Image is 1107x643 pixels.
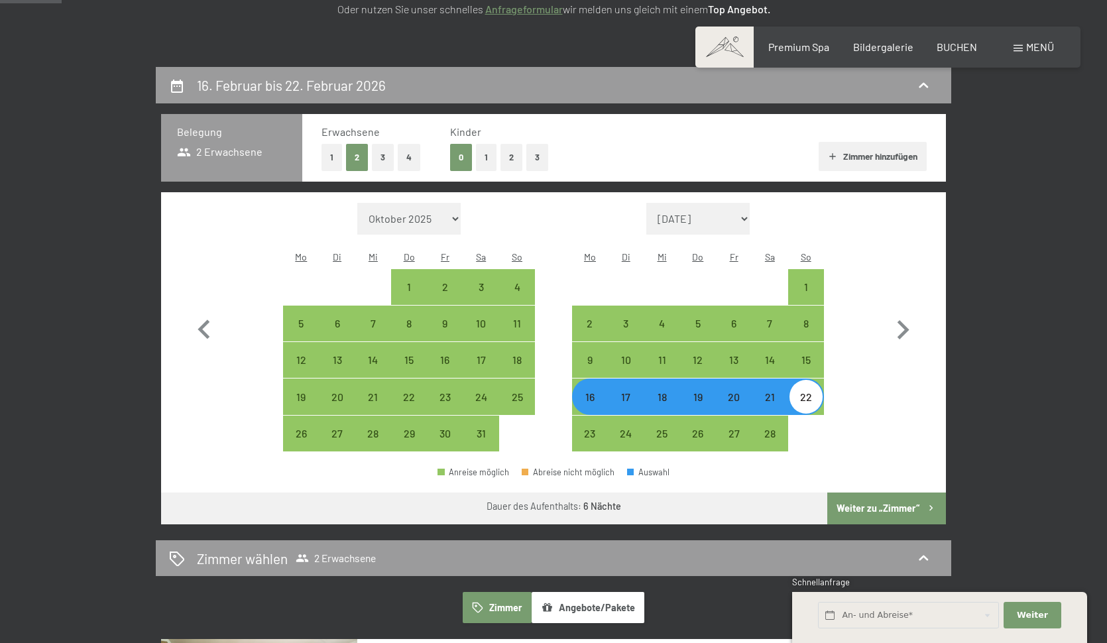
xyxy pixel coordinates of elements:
div: Anreise möglich [355,342,391,378]
div: 4 [500,282,534,315]
button: Zimmer [463,592,532,622]
div: Sun Jan 25 2026 [499,379,535,414]
div: Mon Feb 02 2026 [572,306,608,341]
div: Anreise möglich [499,306,535,341]
div: Anreise möglich [680,416,716,451]
div: 9 [428,318,461,351]
a: Premium Spa [768,40,829,53]
div: Anreise möglich [283,416,319,451]
div: 20 [320,392,353,425]
div: Anreise möglich [283,306,319,341]
div: Anreise möglich [716,379,752,414]
div: Anreise möglich [391,269,427,305]
abbr: Samstag [476,251,486,263]
div: Sat Feb 07 2026 [752,306,787,341]
div: 5 [284,318,318,351]
div: Anreise möglich [355,379,391,414]
div: Anreise möglich [355,306,391,341]
button: 3 [526,144,548,171]
div: 29 [392,428,426,461]
div: Abreise nicht möglich [522,468,614,477]
abbr: Montag [584,251,596,263]
div: Anreise möglich [427,306,463,341]
div: 19 [284,392,318,425]
div: 12 [681,355,715,388]
span: Erwachsene [321,125,380,138]
div: Tue Jan 27 2026 [319,416,355,451]
div: Fri Feb 20 2026 [716,379,752,414]
div: 24 [465,392,498,425]
div: Anreise möglich [283,379,319,414]
div: Fri Jan 30 2026 [427,416,463,451]
div: Fri Jan 09 2026 [427,306,463,341]
div: 22 [392,392,426,425]
button: Weiter zu „Zimmer“ [827,493,946,524]
a: Anfrageformular [485,3,563,15]
div: Wed Jan 14 2026 [355,342,391,378]
div: Anreise möglich [788,269,824,305]
abbr: Donnerstag [692,251,703,263]
span: 2 Erwachsene [177,145,262,159]
div: Tue Jan 20 2026 [319,379,355,414]
div: Anreise möglich [608,379,644,414]
div: 16 [428,355,461,388]
div: Tue Feb 10 2026 [608,342,644,378]
div: Anreise möglich [644,342,679,378]
div: Anreise möglich [319,379,355,414]
h2: 16. Februar bis 22. Februar 2026 [197,77,386,93]
div: 18 [645,392,678,425]
div: Mon Jan 19 2026 [283,379,319,414]
div: Tue Feb 03 2026 [608,306,644,341]
div: Dauer des Aufenthalts: [487,500,621,513]
div: Wed Jan 07 2026 [355,306,391,341]
div: Sat Jan 24 2026 [463,379,499,414]
div: 16 [573,392,607,425]
div: 13 [320,355,353,388]
div: 25 [645,428,678,461]
div: Thu Jan 22 2026 [391,379,427,414]
abbr: Samstag [765,251,775,263]
div: Thu Feb 05 2026 [680,306,716,341]
div: Anreise möglich [752,306,787,341]
div: Fri Feb 13 2026 [716,342,752,378]
div: 7 [357,318,390,351]
div: Anreise möglich [608,342,644,378]
div: Fri Feb 06 2026 [716,306,752,341]
div: 10 [609,355,642,388]
div: Anreise möglich [319,342,355,378]
abbr: Dienstag [333,251,341,263]
div: 23 [573,428,607,461]
div: Anreise möglich [391,306,427,341]
strong: Top Angebot. [708,3,770,15]
button: 0 [450,144,472,171]
div: Sat Jan 03 2026 [463,269,499,305]
div: Anreise möglich [680,306,716,341]
div: Tue Jan 06 2026 [319,306,355,341]
div: 6 [717,318,750,351]
div: Tue Feb 17 2026 [608,379,644,414]
div: Anreise möglich [752,342,787,378]
div: Wed Feb 11 2026 [644,342,679,378]
div: 14 [753,355,786,388]
div: 6 [320,318,353,351]
div: 26 [284,428,318,461]
div: Fri Jan 23 2026 [427,379,463,414]
div: Anreise möglich [788,379,824,414]
div: 8 [789,318,823,351]
div: Anreise möglich [788,342,824,378]
div: 26 [681,428,715,461]
div: Anreise möglich [499,342,535,378]
div: Anreise möglich [716,306,752,341]
div: Sat Feb 28 2026 [752,416,787,451]
div: Wed Jan 21 2026 [355,379,391,414]
div: 22 [789,392,823,425]
abbr: Donnerstag [404,251,415,263]
div: 3 [609,318,642,351]
div: 7 [753,318,786,351]
div: Wed Jan 28 2026 [355,416,391,451]
div: Mon Feb 09 2026 [572,342,608,378]
div: Mon Feb 23 2026 [572,416,608,451]
div: Anreise möglich [608,416,644,451]
div: Anreise möglich [608,306,644,341]
h3: Belegung [177,125,286,139]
